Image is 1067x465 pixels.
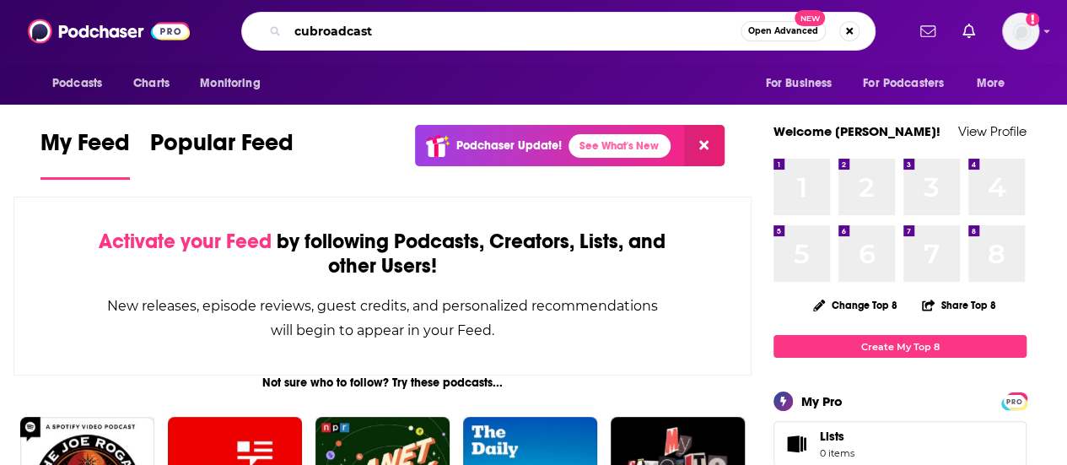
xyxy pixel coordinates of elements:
[200,72,260,95] span: Monitoring
[13,376,752,390] div: Not sure who to follow? Try these podcasts...
[765,72,832,95] span: For Business
[958,123,1027,139] a: View Profile
[52,72,102,95] span: Podcasts
[241,12,876,51] div: Search podcasts, credits, & more...
[820,447,854,459] span: 0 items
[1004,394,1024,407] a: PRO
[820,429,854,444] span: Lists
[820,429,844,444] span: Lists
[99,230,666,278] div: by following Podcasts, Creators, Lists, and other Users!
[1004,395,1024,408] span: PRO
[188,68,282,100] button: open menu
[40,128,130,180] a: My Feed
[1002,13,1039,50] button: Show profile menu
[133,72,170,95] span: Charts
[795,10,825,26] span: New
[741,21,826,41] button: Open AdvancedNew
[150,128,294,167] span: Popular Feed
[956,17,982,46] a: Show notifications dropdown
[40,128,130,167] span: My Feed
[99,229,272,254] span: Activate your Feed
[28,15,190,47] img: Podchaser - Follow, Share and Rate Podcasts
[965,68,1027,100] button: open menu
[753,68,853,100] button: open menu
[456,138,562,153] p: Podchaser Update!
[1002,13,1039,50] span: Logged in as sserafin
[1026,13,1039,26] svg: Add a profile image
[40,68,124,100] button: open menu
[288,18,741,45] input: Search podcasts, credits, & more...
[852,68,968,100] button: open menu
[1002,13,1039,50] img: User Profile
[779,432,813,456] span: Lists
[150,128,294,180] a: Popular Feed
[977,72,1005,95] span: More
[803,295,908,316] button: Change Top 8
[913,17,942,46] a: Show notifications dropdown
[773,335,1027,358] a: Create My Top 8
[863,72,944,95] span: For Podcasters
[773,123,940,139] a: Welcome [PERSON_NAME]!
[921,289,997,322] button: Share Top 8
[748,27,818,35] span: Open Advanced
[569,134,671,158] a: See What's New
[801,393,843,409] div: My Pro
[99,294,666,343] div: New releases, episode reviews, guest credits, and personalized recommendations will begin to appe...
[122,68,180,100] a: Charts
